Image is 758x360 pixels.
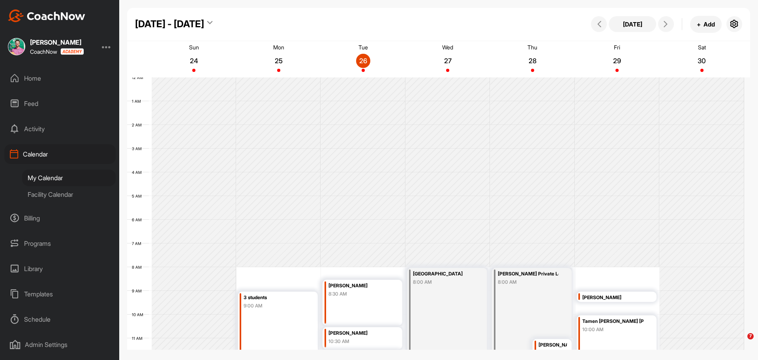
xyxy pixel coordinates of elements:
[30,39,84,45] div: [PERSON_NAME]
[135,17,204,31] div: [DATE] - [DATE]
[244,293,304,302] div: 3 students
[328,290,389,298] div: 8:30 AM
[272,57,286,65] p: 25
[244,302,304,309] div: 9:00 AM
[4,259,116,279] div: Library
[8,38,25,55] img: square_b9766a750916adaee4143e2b92a72f2b.jpg
[152,41,236,77] a: August 24, 2025
[127,99,149,104] div: 1 AM
[525,57,540,65] p: 28
[413,270,474,279] div: [GEOGRAPHIC_DATA]
[4,208,116,228] div: Billing
[127,265,150,270] div: 8 AM
[236,41,321,77] a: August 25, 2025
[187,57,201,65] p: 24
[498,270,559,279] div: [PERSON_NAME] Private Lesson
[538,341,567,350] div: [PERSON_NAME]
[582,326,643,333] div: 10:00 AM
[356,57,370,65] p: 26
[4,119,116,139] div: Activity
[527,44,537,51] p: Thu
[4,94,116,113] div: Feed
[4,309,116,329] div: Schedule
[8,9,85,22] img: CoachNow
[490,41,575,77] a: August 28, 2025
[127,123,150,127] div: 2 AM
[610,57,624,65] p: 29
[127,336,150,341] div: 11 AM
[127,288,150,293] div: 9 AM
[695,57,709,65] p: 30
[358,44,368,51] p: Tue
[698,44,706,51] p: Sat
[575,41,659,77] a: August 29, 2025
[22,170,116,186] div: My Calendar
[321,41,405,77] a: August 26, 2025
[731,333,750,352] iframe: Intercom live chat
[30,48,84,55] div: CoachNow
[4,234,116,253] div: Programs
[498,279,559,286] div: 8:00 AM
[4,144,116,164] div: Calendar
[127,75,151,80] div: 12 AM
[582,317,643,326] div: Tamen [PERSON_NAME] [PERSON_NAME]
[127,170,150,175] div: 4 AM
[582,293,643,302] div: [PERSON_NAME]
[127,217,150,222] div: 6 AM
[127,241,149,246] div: 7 AM
[127,146,150,151] div: 3 AM
[609,16,656,32] button: [DATE]
[614,44,620,51] p: Fri
[328,338,389,345] div: 10:30 AM
[660,41,744,77] a: August 30, 2025
[328,329,389,338] div: [PERSON_NAME]
[4,284,116,304] div: Templates
[22,186,116,203] div: Facility Calendar
[127,194,150,198] div: 5 AM
[747,333,754,339] span: 7
[4,68,116,88] div: Home
[690,16,722,33] button: +Add
[442,44,453,51] p: Wed
[4,335,116,354] div: Admin Settings
[328,281,389,290] div: [PERSON_NAME]
[189,44,199,51] p: Sun
[60,48,84,55] img: CoachNow acadmey
[273,44,284,51] p: Mon
[413,279,474,286] div: 8:00 AM
[405,41,490,77] a: August 27, 2025
[697,20,701,28] span: +
[127,312,151,317] div: 10 AM
[441,57,455,65] p: 27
